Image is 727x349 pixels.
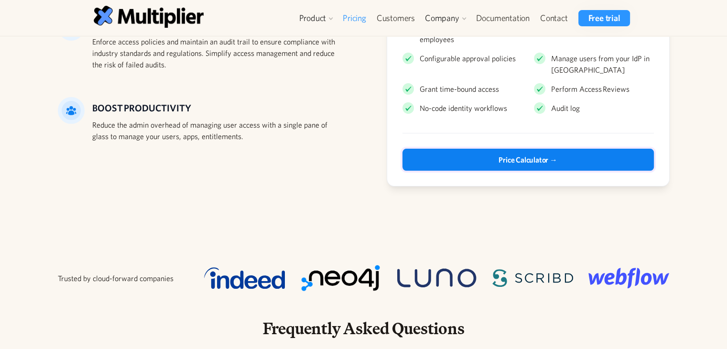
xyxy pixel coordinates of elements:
[420,53,516,64] div: Configurable approval policies
[92,119,341,142] div: Reduce the admin overhead of managing user access with a single pane of glass to manage your user...
[402,149,654,171] a: Price Calculator →
[551,102,580,114] div: Audit log
[470,10,534,26] a: Documentation
[420,102,507,114] div: No-code identity workflows
[551,83,629,95] div: Perform Access Reviews
[92,101,341,115] h5: BOOST PRODUCTIVITY
[492,269,573,287] img: Company logo
[396,268,477,288] img: Company logo
[578,10,629,26] a: Free trial
[420,10,471,26] div: Company
[588,268,669,288] img: Company logo
[294,10,337,26] div: Product
[499,154,557,165] div: Price Calculator →
[535,10,573,26] a: Contact
[337,10,371,26] a: Pricing
[204,267,285,289] img: Company logo
[420,83,499,95] div: Grant time-bound access
[73,318,654,339] h1: Frequently Asked Questions
[371,10,420,26] a: Customers
[58,273,174,283] div: Trusted by cloud-forward companies
[299,12,326,24] div: Product
[425,12,459,24] div: Company
[300,263,381,294] img: Company logo
[551,53,654,76] div: Manage users from your IdP in [GEOGRAPHIC_DATA]
[92,36,341,70] div: Enforce access policies and maintain an audit trail to ensure compliance with industry standards ...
